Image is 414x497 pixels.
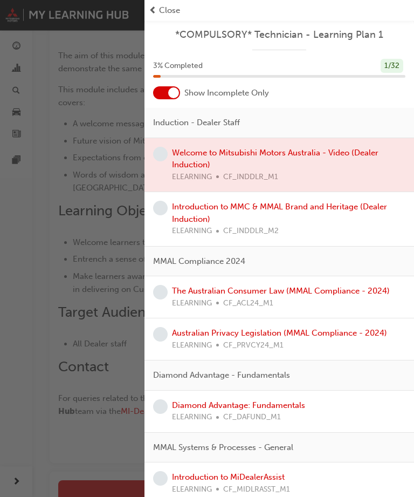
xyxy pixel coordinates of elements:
a: The Australian Consumer Law (MMAL Compliance - 2024) [172,287,390,296]
span: CF_DAFUND_M1 [223,412,281,424]
div: 1 / 32 [381,59,403,74]
a: *COMPULSORY* Technician - Learning Plan 1 [153,29,405,42]
span: prev-icon [149,4,157,17]
a: Introduction to MiDealerAssist [172,473,285,482]
span: ELEARNING [172,340,212,352]
span: CF_PRVCY24_M1 [223,340,284,352]
span: ELEARNING [172,226,212,238]
a: Australian Privacy Legislation (MMAL Compliance - 2024) [172,329,387,338]
button: prev-iconClose [149,4,410,17]
span: ELEARNING [172,484,212,496]
span: learningRecordVerb_NONE-icon [153,328,168,342]
span: learningRecordVerb_NONE-icon [153,147,168,162]
a: Diamond Advantage: Fundamentals [172,401,305,411]
span: Show Incomplete Only [184,87,269,100]
span: Induction - Dealer Staff [153,117,240,130]
a: Introduction to MMC & MMAL Brand and Heritage (Dealer Induction) [172,202,387,224]
span: learningRecordVerb_NONE-icon [153,472,168,486]
span: Diamond Advantage - Fundamentals [153,370,290,382]
span: ELEARNING [172,412,212,424]
span: 3 % Completed [153,60,203,73]
span: learningRecordVerb_NONE-icon [153,285,168,300]
span: Close [159,4,180,17]
span: learningRecordVerb_NONE-icon [153,400,168,414]
span: CF_INDDLR_M2 [223,226,279,238]
span: ELEARNING [172,298,212,310]
span: CF_MIDLRASST_M1 [223,484,290,496]
span: MMAL Systems & Processes - General [153,442,293,454]
span: learningRecordVerb_NONE-icon [153,201,168,216]
span: CF_ACL24_M1 [223,298,273,310]
span: MMAL Compliance 2024 [153,256,245,268]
